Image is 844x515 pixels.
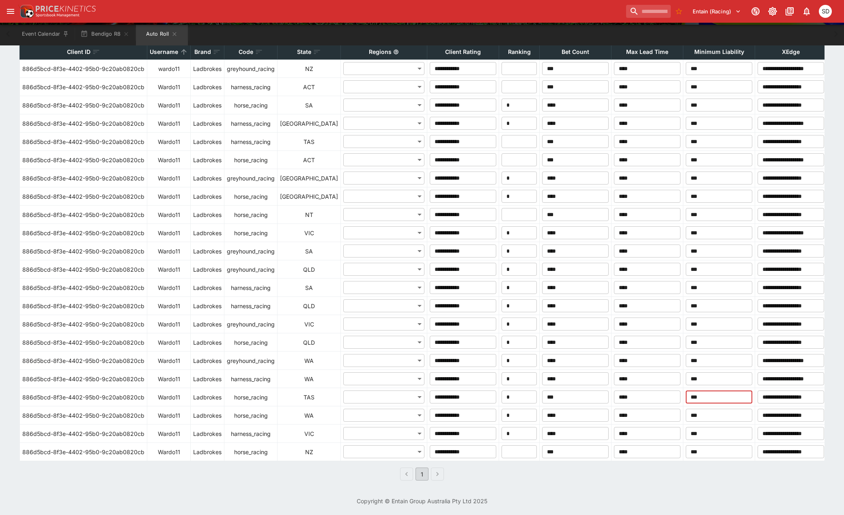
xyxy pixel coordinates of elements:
td: Ladbrokes [191,352,224,370]
td: Ladbrokes [191,114,224,133]
input: search [626,5,671,18]
button: Documentation [782,4,797,19]
td: 886d5bcd-8f3e-4402-95b0-9c20ab0820cb [20,206,147,224]
td: Ladbrokes [191,169,224,187]
td: Wardo11 [147,279,191,297]
td: NT [278,206,341,224]
td: harness_racing [224,133,278,151]
td: Ladbrokes [191,78,224,96]
td: Ladbrokes [191,425,224,443]
p: Username [150,47,178,57]
td: horse_racing [224,151,278,169]
td: greyhound_racing [224,352,278,370]
button: Event Calendar [17,23,74,45]
td: QLD [278,333,341,352]
td: Wardo11 [147,151,191,169]
td: 886d5bcd-8f3e-4402-95b0-9c20ab0820cb [20,315,147,333]
svg: Regions which the autoroll setting will apply to. More than one can be selected to apply to multi... [393,49,399,55]
td: Wardo11 [147,260,191,279]
td: 886d5bcd-8f3e-4402-95b0-9c20ab0820cb [20,151,147,169]
p: Brand [194,47,211,57]
td: Ladbrokes [191,133,224,151]
button: Bendigo R8 [75,23,134,45]
button: No Bookmarks [672,5,685,18]
img: PriceKinetics [36,6,96,12]
td: 886d5bcd-8f3e-4402-95b0-9c20ab0820cb [20,370,147,388]
td: Wardo11 [147,96,191,114]
td: Ladbrokes [191,370,224,388]
td: Ladbrokes [191,406,224,425]
td: Ladbrokes [191,187,224,206]
img: PriceKinetics Logo [18,3,34,19]
td: SA [278,279,341,297]
td: 886d5bcd-8f3e-4402-95b0-9c20ab0820cb [20,187,147,206]
td: 886d5bcd-8f3e-4402-95b0-9c20ab0820cb [20,388,147,406]
td: VIC [278,315,341,333]
div: Stuart Dibb [819,5,832,18]
th: XEdge [755,45,827,60]
td: ACT [278,78,341,96]
button: Toggle light/dark mode [765,4,780,19]
td: Wardo11 [147,242,191,260]
button: Connected to PK [748,4,763,19]
td: 886d5bcd-8f3e-4402-95b0-9c20ab0820cb [20,114,147,133]
td: 886d5bcd-8f3e-4402-95b0-9c20ab0820cb [20,242,147,260]
td: Ladbrokes [191,96,224,114]
p: Client ID [67,47,90,57]
td: Wardo11 [147,406,191,425]
p: State [297,47,311,57]
td: Ladbrokes [191,60,224,78]
td: greyhound_racing [224,260,278,279]
td: horse_racing [224,224,278,242]
td: SA [278,96,341,114]
td: Ladbrokes [191,388,224,406]
th: Client Rating [427,45,499,60]
td: Wardo11 [147,443,191,461]
td: Ladbrokes [191,443,224,461]
p: Regions [369,47,392,57]
td: horse_racing [224,406,278,425]
th: Ranking [499,45,540,60]
td: 886d5bcd-8f3e-4402-95b0-9c20ab0820cb [20,78,147,96]
td: horse_racing [224,443,278,461]
td: [GEOGRAPHIC_DATA] [278,187,341,206]
td: harness_racing [224,114,278,133]
td: WA [278,370,341,388]
td: [GEOGRAPHIC_DATA] [278,169,341,187]
th: Max Lead Time [611,45,683,60]
td: Wardo11 [147,78,191,96]
td: Wardo11 [147,352,191,370]
td: 886d5bcd-8f3e-4402-95b0-9c20ab0820cb [20,60,147,78]
td: VIC [278,224,341,242]
td: Wardo11 [147,224,191,242]
td: 886d5bcd-8f3e-4402-95b0-9c20ab0820cb [20,260,147,279]
td: 886d5bcd-8f3e-4402-95b0-9c20ab0820cb [20,279,147,297]
th: Minimum Liability [683,45,755,60]
td: harness_racing [224,425,278,443]
td: Wardo11 [147,114,191,133]
td: horse_racing [224,96,278,114]
button: Auto Roll [136,23,188,45]
td: 886d5bcd-8f3e-4402-95b0-9c20ab0820cb [20,169,147,187]
td: SA [278,242,341,260]
td: horse_racing [224,388,278,406]
td: 886d5bcd-8f3e-4402-95b0-9c20ab0820cb [20,352,147,370]
td: Wardo11 [147,187,191,206]
td: Ladbrokes [191,224,224,242]
td: 886d5bcd-8f3e-4402-95b0-9c20ab0820cb [20,96,147,114]
td: Ladbrokes [191,315,224,333]
td: Ladbrokes [191,297,224,315]
img: Sportsbook Management [36,13,80,17]
p: Code [239,47,253,57]
td: greyhound_racing [224,60,278,78]
td: Wardo11 [147,370,191,388]
td: harness_racing [224,279,278,297]
td: [GEOGRAPHIC_DATA] [278,114,341,133]
td: TAS [278,388,341,406]
td: horse_racing [224,333,278,352]
td: Ladbrokes [191,260,224,279]
td: 886d5bcd-8f3e-4402-95b0-9c20ab0820cb [20,425,147,443]
td: 886d5bcd-8f3e-4402-95b0-9c20ab0820cb [20,333,147,352]
td: 886d5bcd-8f3e-4402-95b0-9c20ab0820cb [20,443,147,461]
td: horse_racing [224,187,278,206]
